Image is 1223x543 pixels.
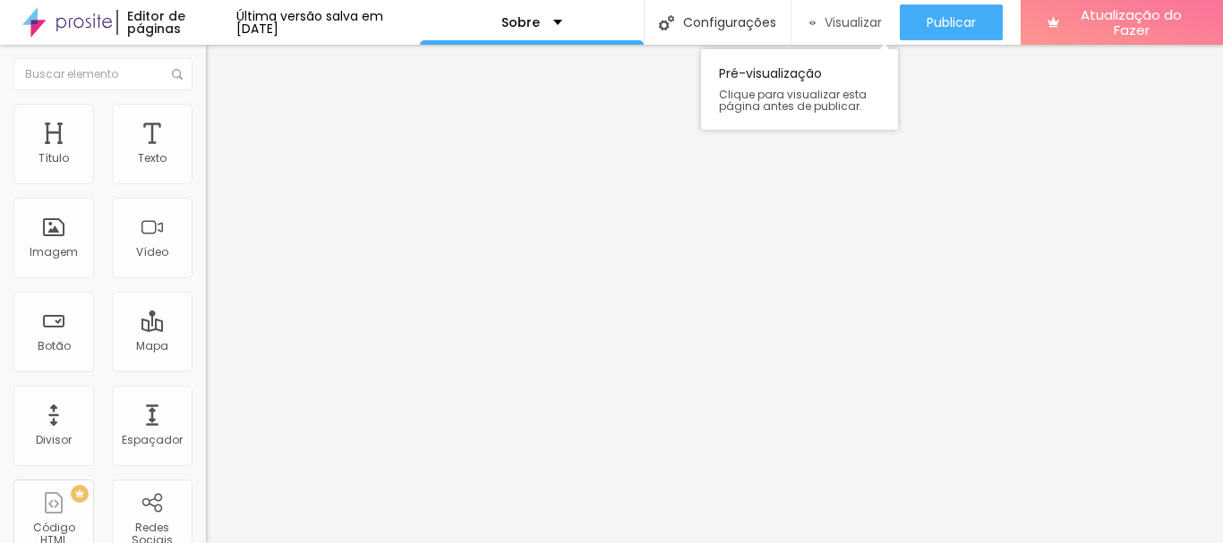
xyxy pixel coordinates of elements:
[236,7,383,38] font: Última versão salva em [DATE]
[1081,5,1182,39] font: Atualização do Fazer
[122,432,183,447] font: Espaçador
[900,4,1003,40] button: Publicar
[38,338,71,353] font: Botão
[719,87,867,114] font: Clique para visualizar esta página antes de publicar.
[30,244,78,259] font: Imagem
[825,13,882,31] font: Visualizar
[501,13,540,31] font: Sobre
[791,4,900,40] button: Visualizar
[809,15,816,30] img: view-1.svg
[38,150,69,165] font: Título
[127,7,185,38] font: Editor de páginas
[206,45,1223,543] iframe: Editor
[683,13,776,31] font: Configurações
[36,432,72,447] font: Divisor
[927,13,976,31] font: Publicar
[719,64,822,82] font: Pré-visualização
[659,15,674,30] img: Ícone
[172,69,183,80] img: Ícone
[13,58,192,90] input: Buscar elemento
[138,150,167,165] font: Texto
[136,338,168,353] font: Mapa
[136,244,168,259] font: Vídeo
